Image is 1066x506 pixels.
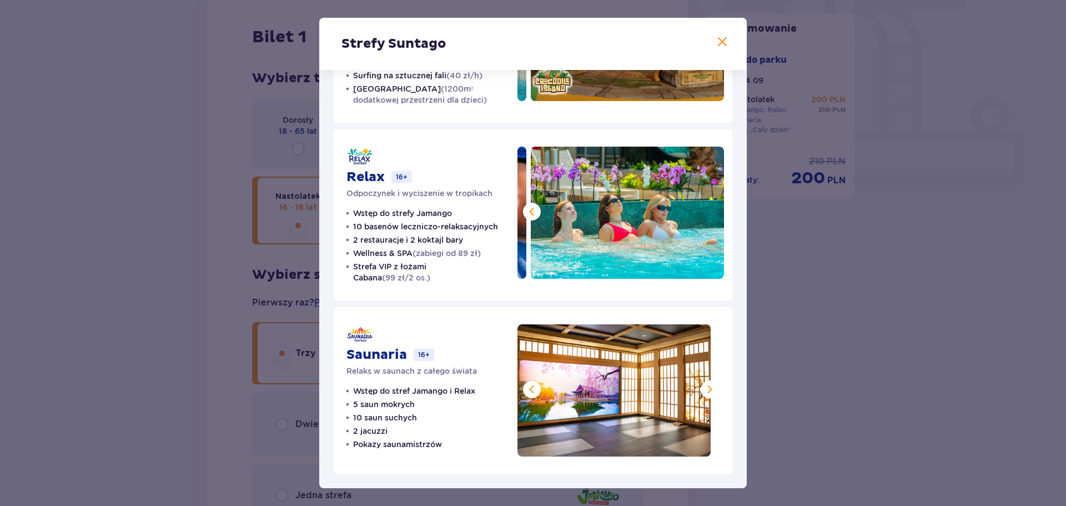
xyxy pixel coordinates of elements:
p: 2 restauracje i 2 koktajl bary [353,234,463,246]
p: [GEOGRAPHIC_DATA] [353,83,504,106]
p: 10 basenów leczniczo-relaksacyjnych [353,221,498,232]
p: Odpoczynek i wyciszenie w tropikach [346,188,492,199]
span: (40 zł/h) [446,71,482,80]
img: Saunaria [517,324,711,457]
p: Strefa VIP z łożami Cabana [353,261,504,283]
p: Wellness & SPA [353,248,481,259]
p: Surfing na sztucznej fali [353,70,482,81]
p: 16+ [414,349,434,361]
img: Relax [531,147,724,279]
img: Saunaria logo [346,324,373,344]
p: Wstęp do stref Jamango i Relax [353,385,475,397]
span: (zabiegi od 89 zł) [413,249,481,258]
p: Saunaria [346,347,407,363]
span: (99 zł/2 os.) [382,273,430,282]
p: 10 saun suchych [353,412,417,423]
p: Strefy Suntago [341,36,446,52]
p: 2 jacuzzi [353,425,388,437]
img: Relax logo [346,147,373,167]
p: Relax [346,169,385,186]
p: Wstęp do strefy Jamango [353,208,452,219]
p: 5 saun mokrych [353,399,415,410]
p: Pokazy saunamistrzów [353,439,442,450]
p: 16+ [391,171,412,183]
p: Relaks w saunach z całego świata [346,365,477,377]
